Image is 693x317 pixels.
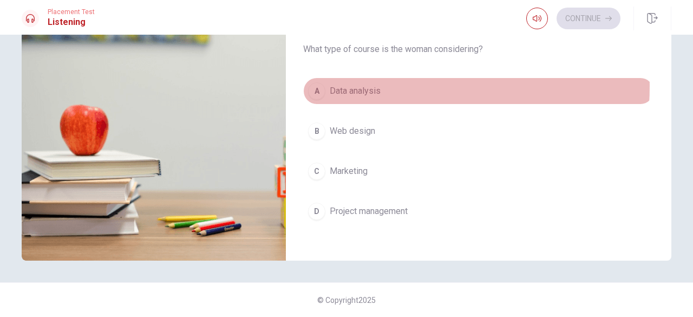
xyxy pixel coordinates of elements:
[308,163,325,180] div: C
[48,16,95,29] h1: Listening
[303,43,654,56] span: What type of course is the woman considering?
[303,158,654,185] button: CMarketing
[303,198,654,225] button: DProject management
[303,77,654,105] button: AData analysis
[48,8,95,16] span: Placement Test
[317,296,376,305] span: © Copyright 2025
[330,125,375,138] span: Web design
[308,82,325,100] div: A
[303,118,654,145] button: BWeb design
[330,165,368,178] span: Marketing
[330,85,381,98] span: Data analysis
[330,205,408,218] span: Project management
[308,122,325,140] div: B
[308,203,325,220] div: D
